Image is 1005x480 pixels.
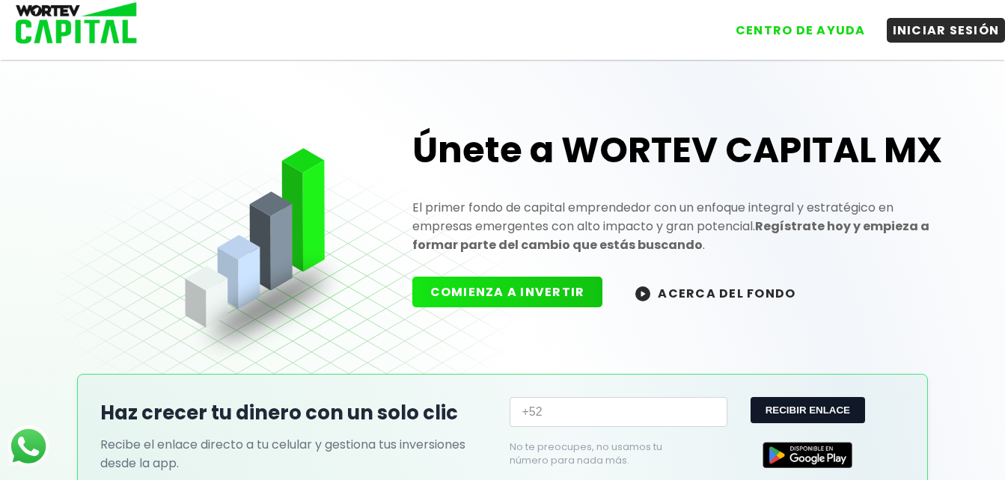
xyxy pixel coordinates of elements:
[730,18,872,43] button: CENTRO DE AYUDA
[412,277,603,307] button: COMIENZA A INVERTIR
[412,218,929,253] strong: Regístrate hoy y empieza a formar parte del cambio que estás buscando
[7,425,49,467] img: logos_whatsapp-icon.242b2217.svg
[635,286,650,301] img: wortev-capital-acerca-del-fondo
[510,440,703,467] p: No te preocupes, no usamos tu número para nada más.
[715,7,872,43] a: CENTRO DE AYUDA
[763,442,852,468] img: Google Play
[751,397,865,423] button: RECIBIR ENLACE
[617,277,813,309] button: ACERCA DEL FONDO
[412,198,955,254] p: El primer fondo de capital emprendedor con un enfoque integral y estratégico en empresas emergent...
[412,283,618,301] a: COMIENZA A INVERTIR
[100,399,495,428] h2: Haz crecer tu dinero con un solo clic
[412,126,955,174] h1: Únete a WORTEV CAPITAL MX
[100,435,495,473] p: Recibe el enlace directo a tu celular y gestiona tus inversiones desde la app.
